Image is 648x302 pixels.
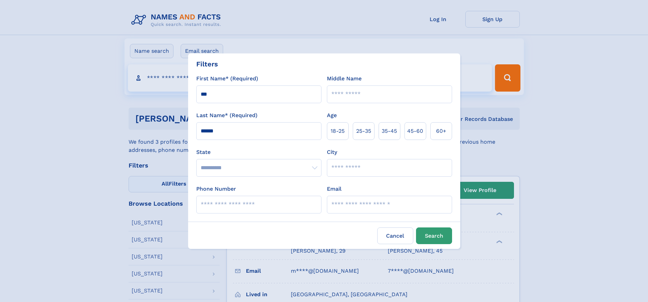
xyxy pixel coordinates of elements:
[327,148,337,156] label: City
[196,185,236,193] label: Phone Number
[377,227,413,244] label: Cancel
[196,59,218,69] div: Filters
[327,185,342,193] label: Email
[327,111,337,120] label: Age
[407,127,423,135] span: 45‑60
[327,75,362,83] label: Middle Name
[416,227,452,244] button: Search
[196,111,257,120] label: Last Name* (Required)
[331,127,345,135] span: 18‑25
[356,127,371,135] span: 25‑35
[196,148,321,156] label: State
[196,75,258,83] label: First Name* (Required)
[436,127,446,135] span: 60+
[382,127,397,135] span: 35‑45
